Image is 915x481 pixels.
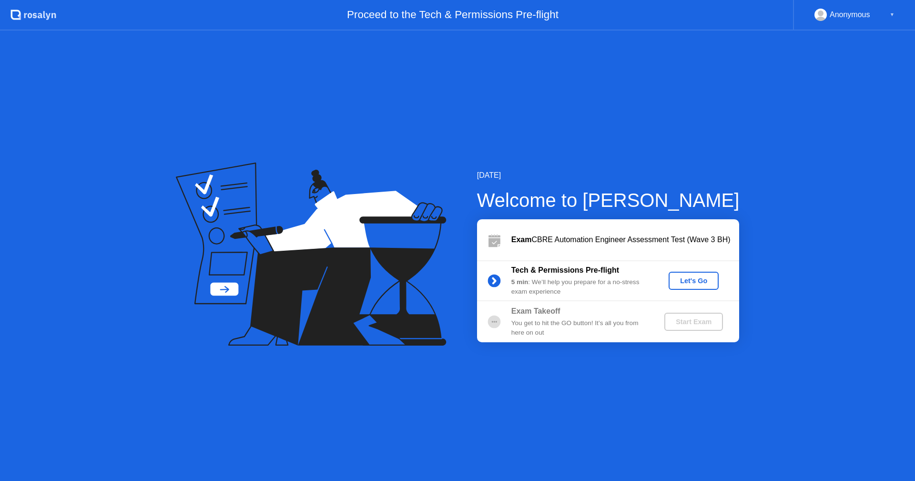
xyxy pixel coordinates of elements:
div: You get to hit the GO button! It’s all you from here on out [511,318,649,338]
div: Anonymous [830,9,870,21]
b: 5 min [511,278,529,286]
button: Let's Go [669,272,719,290]
button: Start Exam [664,313,723,331]
div: ▼ [890,9,895,21]
div: Start Exam [668,318,719,326]
div: Welcome to [PERSON_NAME] [477,186,740,215]
div: Let's Go [672,277,715,285]
b: Exam Takeoff [511,307,560,315]
div: [DATE] [477,170,740,181]
b: Tech & Permissions Pre-flight [511,266,619,274]
b: Exam [511,235,532,244]
div: : We’ll help you prepare for a no-stress exam experience [511,277,649,297]
div: CBRE Automation Engineer Assessment Test (Wave 3 BH) [511,234,739,246]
